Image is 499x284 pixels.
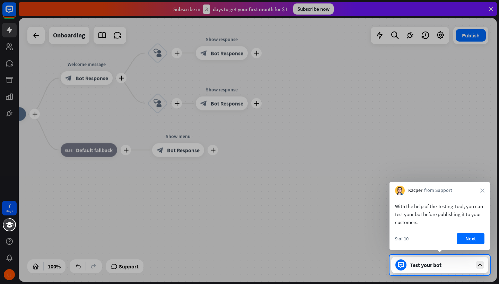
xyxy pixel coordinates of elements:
i: close [480,188,484,193]
div: Test your bot [410,261,472,268]
div: With the help of the Testing Tool, you can test your bot before publishing it to your customers. [395,202,484,226]
button: Next [457,233,484,244]
div: 9 of 10 [395,236,409,242]
span: from Support [424,187,452,194]
span: Kacper [408,187,422,194]
button: Open LiveChat chat widget [6,3,26,24]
